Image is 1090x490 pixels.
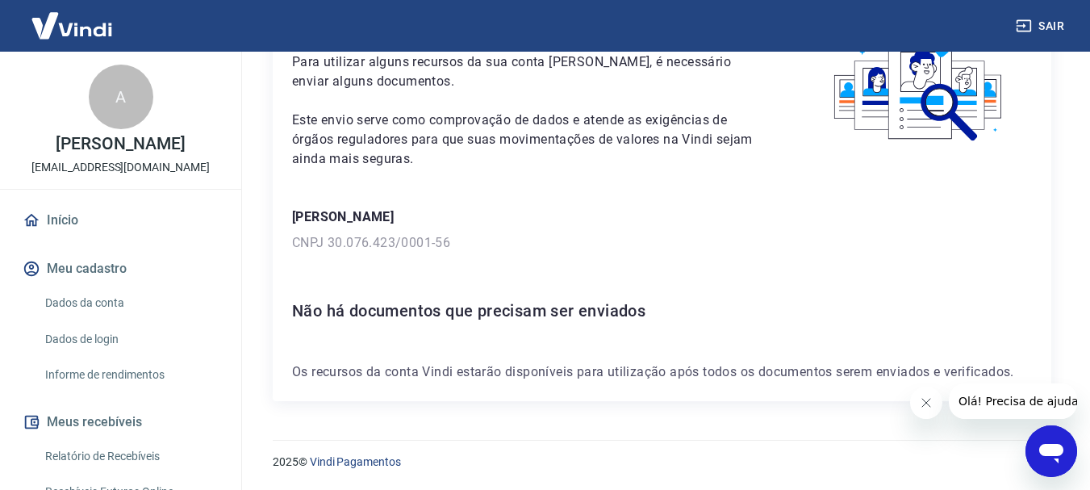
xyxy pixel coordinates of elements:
[292,298,1032,324] h6: Não há documentos que precisam ser enviados
[19,1,124,50] img: Vindi
[19,203,222,238] a: Início
[273,454,1051,471] p: 2025 ©
[292,52,768,91] p: Para utilizar alguns recursos da sua conta [PERSON_NAME], é necessário enviar alguns documentos.
[292,233,1032,253] p: CNPJ 30.076.423/0001-56
[31,159,210,176] p: [EMAIL_ADDRESS][DOMAIN_NAME]
[10,11,136,24] span: Olá! Precisa de ajuda?
[39,287,222,320] a: Dados da conta
[310,455,401,468] a: Vindi Pagamentos
[292,362,1032,382] p: Os recursos da conta Vindi estarão disponíveis para utilização após todos os documentos serem env...
[39,440,222,473] a: Relatório de Recebíveis
[292,207,1032,227] p: [PERSON_NAME]
[1013,11,1071,41] button: Sair
[910,387,942,419] iframe: Fechar mensagem
[949,383,1077,419] iframe: Mensagem da empresa
[39,323,222,356] a: Dados de login
[807,20,1032,147] img: waiting_documents.41d9841a9773e5fdf392cede4d13b617.svg
[39,358,222,392] a: Informe de rendimentos
[19,251,222,287] button: Meu cadastro
[56,136,185,153] p: [PERSON_NAME]
[89,65,153,129] div: A
[1025,425,1077,477] iframe: Botão para abrir a janela de mensagens
[19,404,222,440] button: Meus recebíveis
[292,111,768,169] p: Este envio serve como comprovação de dados e atende as exigências de órgãos reguladores para que ...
